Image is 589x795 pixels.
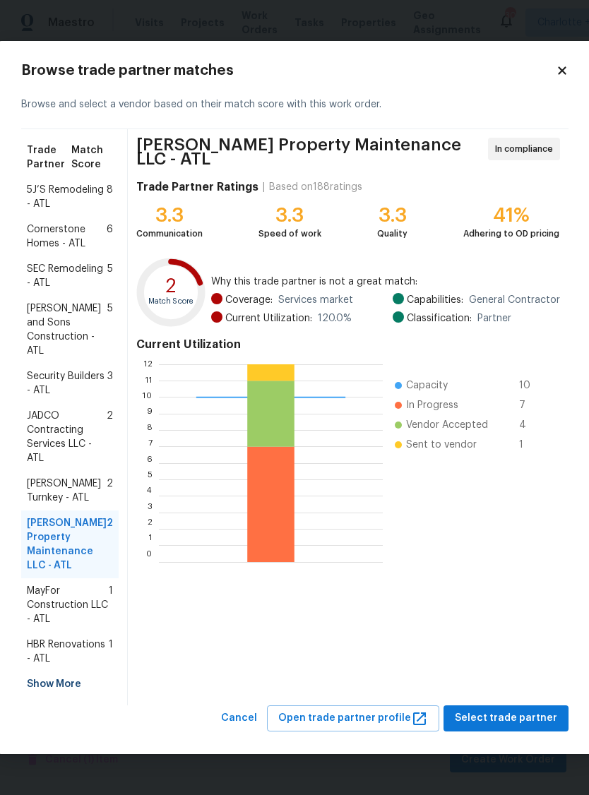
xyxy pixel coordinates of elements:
text: 11 [145,376,152,385]
span: Vendor Accepted [406,418,488,432]
text: 2 [147,525,152,533]
span: 2 [107,409,113,465]
button: Open trade partner profile [267,705,439,731]
span: Match Score [71,143,112,172]
span: Partner [477,311,511,325]
span: Services market [278,293,353,307]
span: Cornerstone Homes - ATL [27,222,107,251]
span: [PERSON_NAME] Turnkey - ATL [27,477,107,505]
div: | [258,180,269,194]
text: 12 [143,360,152,369]
div: 3.3 [136,208,203,222]
div: 41% [463,208,559,222]
span: 8 [107,183,113,211]
div: Speed of work [258,227,321,241]
span: Capacity [406,378,448,393]
span: Select trade partner [455,710,557,727]
span: Sent to vendor [406,438,477,452]
span: 4 [519,418,542,432]
h4: Trade Partner Ratings [136,180,258,194]
span: 7 [519,398,542,412]
text: Match Score [148,298,194,306]
span: Why this trade partner is not a great match: [211,275,559,289]
text: 0 [145,558,152,566]
text: 8 [146,426,152,434]
span: Classification: [407,311,472,325]
h2: Browse trade partner matches [21,64,556,78]
div: Browse and select a vendor based on their match score with this work order. [21,80,569,129]
span: [PERSON_NAME] Property Maintenance LLC - ATL [27,516,107,573]
div: Show More [21,671,119,697]
span: 5 [107,301,113,358]
text: 5 [147,475,152,484]
span: HBR Renovations - ATL [27,638,109,666]
div: 3.3 [377,208,407,222]
span: 1 [109,638,113,666]
span: Current Utilization: [225,311,312,325]
div: Based on 188 ratings [269,180,362,194]
span: 2 [107,477,113,505]
span: Coverage: [225,293,273,307]
span: Capabilities: [407,293,463,307]
span: Open trade partner profile [278,710,428,727]
span: 5J’S Remodeling - ATL [27,183,107,211]
span: 6 [107,222,113,251]
text: 7 [148,442,152,450]
span: Security Builders - ATL [27,369,107,397]
text: 3 [147,508,152,517]
span: In Progress [406,398,458,412]
div: 3.3 [258,208,321,222]
button: Cancel [215,705,263,731]
span: 10 [519,378,542,393]
span: SEC Remodeling - ATL [27,262,107,290]
div: Communication [136,227,203,241]
text: 2 [165,277,177,297]
span: Trade Partner [27,143,72,172]
span: [PERSON_NAME] Property Maintenance LLC - ATL [136,138,484,166]
text: 6 [146,459,152,467]
button: Select trade partner [444,705,569,731]
span: 120.0 % [318,311,352,325]
span: 3 [107,369,113,397]
span: [PERSON_NAME] and Sons Construction - ATL [27,301,107,358]
h4: Current Utilization [136,337,560,352]
span: 5 [107,262,113,290]
div: Quality [377,227,407,241]
text: 10 [142,393,152,401]
text: 4 [146,491,152,500]
span: 2 [107,516,113,573]
span: 1 [109,584,113,626]
span: JADCO Contracting Services LLC - ATL [27,409,107,465]
span: In compliance [495,142,559,156]
span: 1 [519,438,542,452]
div: Adhering to OD pricing [463,227,559,241]
span: General Contractor [469,293,560,307]
span: Cancel [221,710,257,727]
text: 9 [146,410,152,418]
span: MayFor Construction LLC - ATL [27,584,109,626]
text: 1 [148,541,152,549]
